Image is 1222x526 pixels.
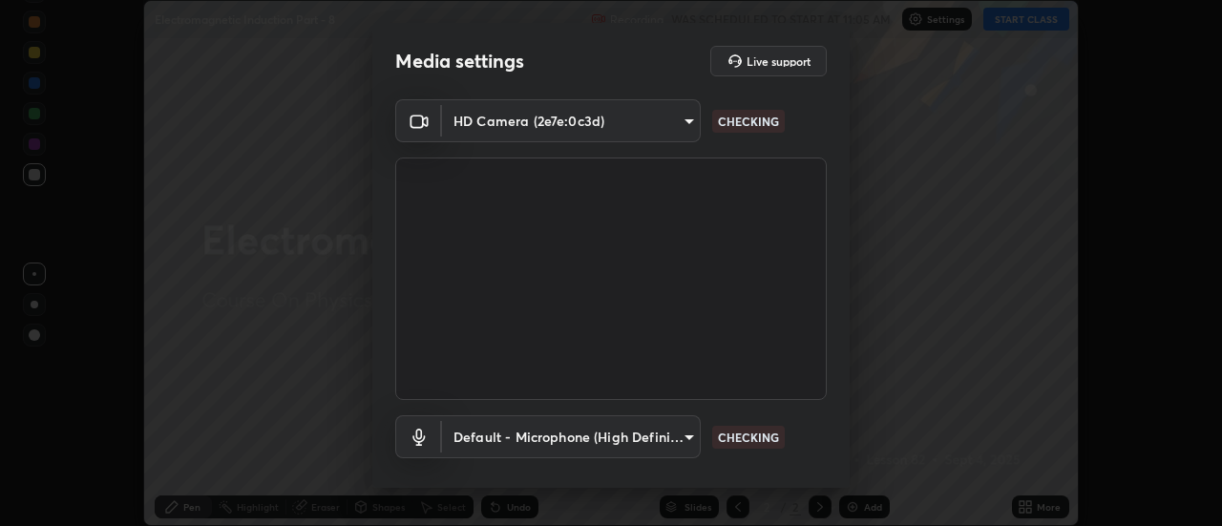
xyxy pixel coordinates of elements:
[442,99,701,142] div: HD Camera (2e7e:0c3d)
[718,113,779,130] p: CHECKING
[718,429,779,446] p: CHECKING
[747,55,811,67] h5: Live support
[395,49,524,74] h2: Media settings
[442,415,701,458] div: HD Camera (2e7e:0c3d)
